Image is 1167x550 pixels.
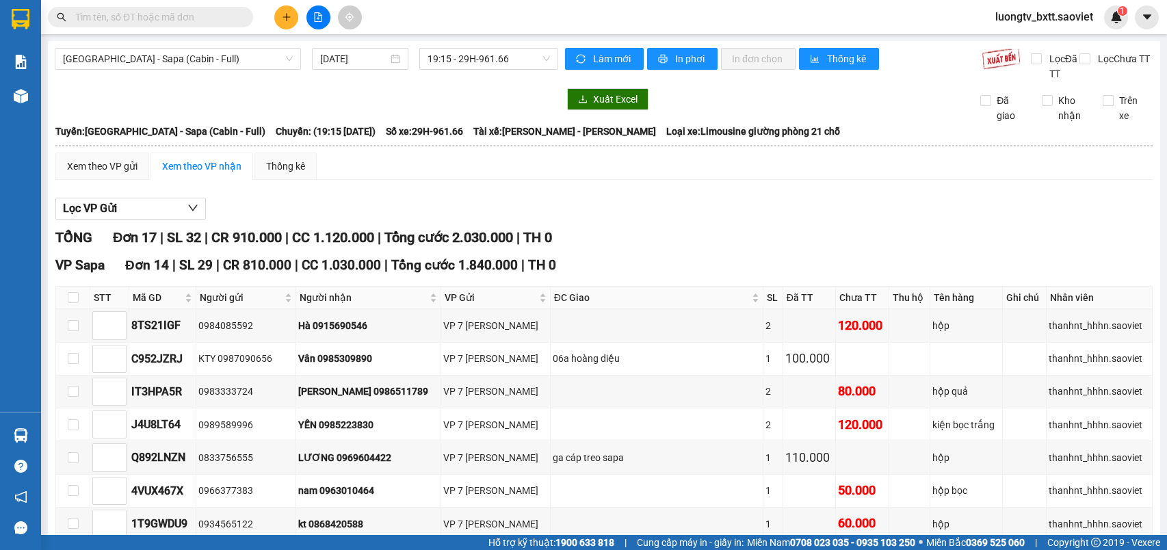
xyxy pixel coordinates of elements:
[345,12,354,22] span: aim
[320,51,388,66] input: 13/10/2025
[198,516,293,532] div: 0934565122
[306,5,330,29] button: file-add
[810,54,822,65] span: bar-chart
[133,290,182,305] span: Mã GD
[1044,51,1080,81] span: Lọc Đã TT
[443,417,548,432] div: VP 7 [PERSON_NAME]
[198,450,293,465] div: 0833756555
[129,343,196,376] td: C952JZRJ
[473,124,656,139] span: Tài xế: [PERSON_NAME] - [PERSON_NAME]
[932,516,1000,532] div: hộp
[441,376,551,408] td: VP 7 Phạm Văn Đồng
[391,257,518,273] span: Tổng cước 1.840.000
[838,316,887,335] div: 120.000
[55,198,206,220] button: Lọc VP Gửi
[765,417,781,432] div: 2
[162,159,241,174] div: Xem theo VP nhận
[1114,93,1153,123] span: Trên xe
[783,287,837,309] th: Đã TT
[523,229,552,246] span: TH 0
[838,382,887,401] div: 80.000
[765,351,781,366] div: 1
[131,416,194,433] div: J4U8LT64
[1091,538,1101,547] span: copyright
[555,537,614,548] strong: 1900 633 818
[1049,384,1150,399] div: thanhnt_hhhn.saoviet
[765,516,781,532] div: 1
[838,415,887,434] div: 120.000
[198,483,293,498] div: 0966377383
[129,376,196,408] td: IT3HPA5R
[298,516,438,532] div: kt 0868420588
[625,535,627,550] span: |
[578,94,588,105] span: download
[1118,6,1127,16] sup: 1
[90,287,129,309] th: STT
[721,48,796,70] button: In đơn chọn
[765,318,781,333] div: 2
[1049,351,1150,366] div: thanhnt_hhhn.saoviet
[765,450,781,465] div: 1
[567,88,648,110] button: downloadXuất Excel
[282,12,291,22] span: plus
[129,441,196,474] td: Q892LNZN
[187,202,198,213] span: down
[658,54,670,65] span: printer
[14,460,27,473] span: question-circle
[285,229,289,246] span: |
[1003,287,1047,309] th: Ghi chú
[443,351,548,366] div: VP 7 [PERSON_NAME]
[441,309,551,342] td: VP 7 Phạm Văn Đồng
[516,229,520,246] span: |
[441,508,551,540] td: VP 7 Phạm Văn Đồng
[747,535,915,550] span: Miền Nam
[1135,5,1159,29] button: caret-down
[131,515,194,532] div: 1T9GWDU9
[984,8,1104,25] span: luongtv_bxtt.saoviet
[593,92,638,107] span: Xuất Excel
[488,535,614,550] span: Hỗ trợ kỹ thuật:
[198,318,293,333] div: 0984085592
[553,351,761,366] div: 06a hoàng diệu
[274,5,298,29] button: plus
[216,257,220,273] span: |
[889,287,930,309] th: Thu hộ
[131,350,194,367] div: C952JZRJ
[565,48,644,70] button: syncLàm mới
[14,521,27,534] span: message
[441,441,551,474] td: VP 7 Phạm Văn Đồng
[443,450,548,465] div: VP 7 [PERSON_NAME]
[932,483,1000,498] div: hộp bọc
[1049,516,1150,532] div: thanhnt_hhhn.saoviet
[198,384,293,399] div: 0983333724
[266,159,305,174] div: Thống kê
[55,257,105,273] span: VP Sapa
[991,93,1031,123] span: Đã giao
[966,537,1025,548] strong: 0369 525 060
[55,229,92,246] span: TỔNG
[300,290,427,305] span: Người nhận
[521,257,525,273] span: |
[1053,93,1092,123] span: Kho nhận
[125,257,169,273] span: Đơn 14
[932,318,1000,333] div: hộp
[445,290,536,305] span: VP Gửi
[919,540,923,545] span: ⚪️
[553,450,761,465] div: ga cáp treo sapa
[211,229,282,246] span: CR 910.000
[926,535,1025,550] span: Miền Bắc
[838,514,887,533] div: 60.000
[443,483,548,498] div: VP 7 [PERSON_NAME]
[386,124,463,139] span: Số xe: 29H-961.66
[982,48,1021,70] img: 9k=
[932,450,1000,465] div: hộp
[179,257,213,273] span: SL 29
[1049,318,1150,333] div: thanhnt_hhhn.saoviet
[378,229,381,246] span: |
[67,159,137,174] div: Xem theo VP gửi
[292,229,374,246] span: CC 1.120.000
[765,483,781,498] div: 1
[198,417,293,432] div: 0989589996
[200,290,282,305] span: Người gửi
[836,287,889,309] th: Chưa TT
